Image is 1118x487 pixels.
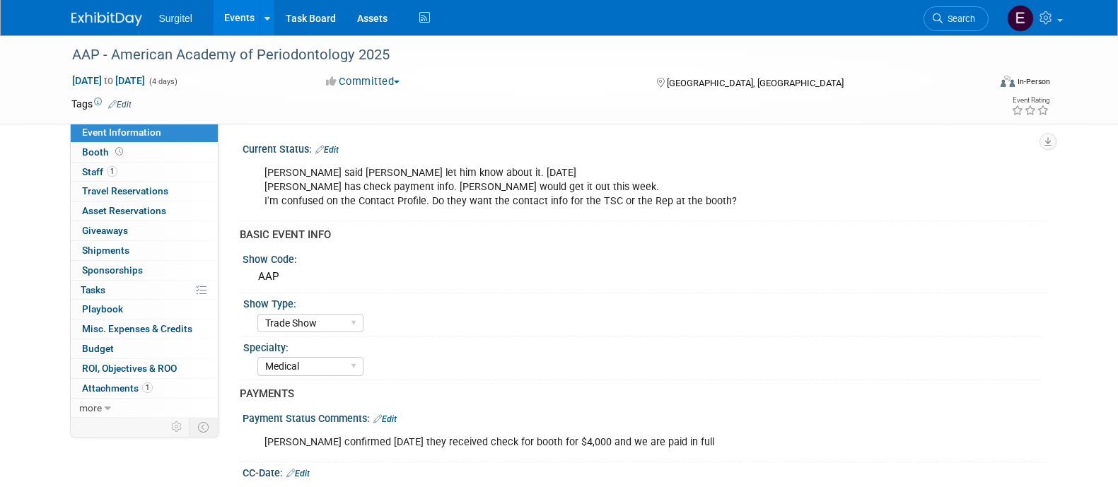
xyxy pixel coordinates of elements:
a: Shipments [71,241,218,260]
span: Giveaways [82,225,128,236]
div: PAYMENTS [240,387,1037,401]
a: Attachments1 [71,379,218,398]
a: Giveaways [71,221,218,240]
a: Booth [71,143,218,162]
td: Tags [71,97,132,111]
span: Sponsorships [82,264,143,276]
a: Edit [373,414,397,424]
div: Show Type: [243,293,1041,311]
a: Sponsorships [71,261,218,280]
div: Event Rating [1011,97,1049,104]
div: AAP - American Academy of Periodontology 2025 [67,42,967,68]
span: (4 days) [148,77,177,86]
span: Booth [82,146,126,158]
span: Attachments [82,382,153,394]
a: Staff1 [71,163,218,182]
div: Specialty: [243,337,1041,355]
span: Staff [82,166,117,177]
div: Show Code: [243,249,1047,266]
span: Misc. Expenses & Credits [82,323,192,334]
span: 1 [107,166,117,177]
span: Budget [82,343,114,354]
div: Current Status: [243,139,1047,157]
a: Playbook [71,300,218,319]
span: more [79,402,102,413]
td: Toggle Event Tabs [189,418,218,436]
img: Format-Inperson.png [1001,76,1015,87]
span: [GEOGRAPHIC_DATA], [GEOGRAPHIC_DATA] [667,78,844,88]
div: CC-Date: [243,462,1047,481]
div: [PERSON_NAME] confirmed [DATE] they received check for booth for $4,000 and we are paid in full [255,428,892,457]
a: Misc. Expenses & Credits [71,319,218,339]
div: In-Person [1017,76,1050,87]
span: to [102,75,115,86]
span: ROI, Objectives & ROO [82,363,177,374]
a: Tasks [71,281,218,300]
div: BASIC EVENT INFO [240,228,1037,242]
span: Surgitel [159,13,192,24]
span: Search [943,13,975,24]
a: Asset Reservations [71,201,218,221]
a: more [71,399,218,418]
div: Payment Status Comments: [243,408,1047,426]
span: Booth not reserved yet [112,146,126,157]
a: Travel Reservations [71,182,218,201]
a: Budget [71,339,218,358]
img: ExhibitDay [71,12,142,26]
span: Playbook [82,303,123,315]
a: Edit [286,469,310,479]
td: Personalize Event Tab Strip [165,418,190,436]
span: Event Information [82,127,161,138]
div: [PERSON_NAME] said [PERSON_NAME] let him know about it. [DATE] [PERSON_NAME] has check payment in... [255,159,892,216]
button: Committed [321,74,405,89]
a: Event Information [71,123,218,142]
span: 1 [142,382,153,393]
span: Tasks [81,284,105,295]
span: Asset Reservations [82,205,166,216]
a: Search [924,6,989,31]
a: Edit [108,100,132,110]
div: Event Format [905,74,1051,95]
span: [DATE] [DATE] [71,74,146,87]
img: Event Coordinator [1007,5,1034,32]
a: Edit [315,145,339,155]
a: ROI, Objectives & ROO [71,359,218,378]
span: Shipments [82,245,129,256]
div: AAP [253,266,1037,288]
span: Travel Reservations [82,185,168,196]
